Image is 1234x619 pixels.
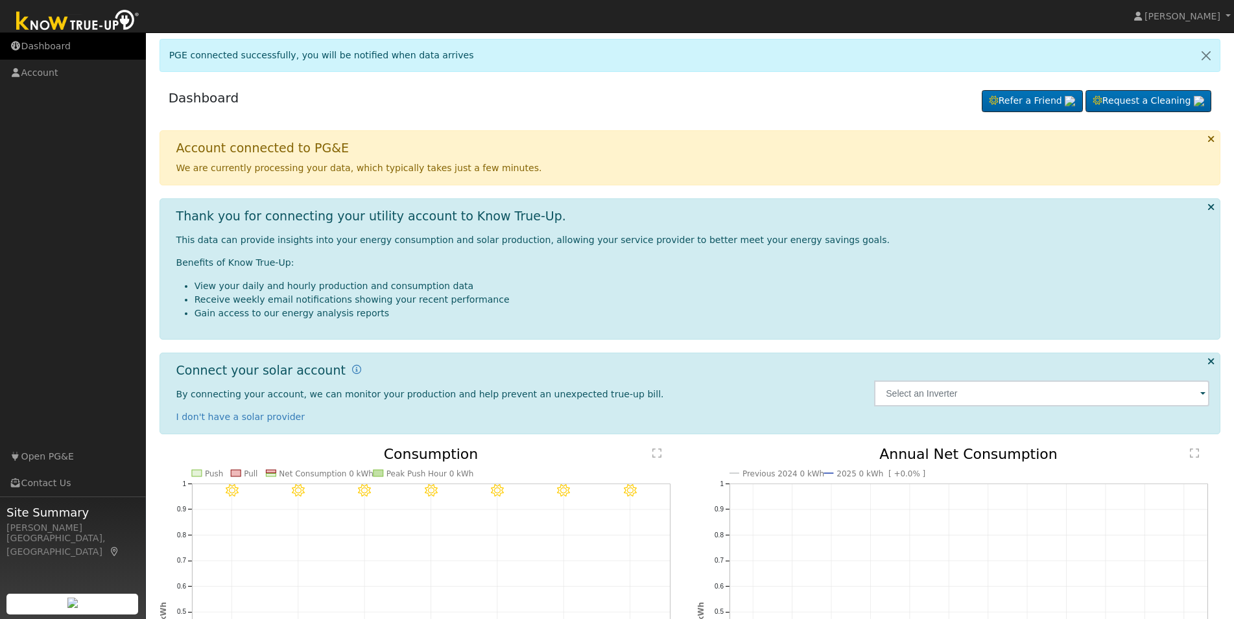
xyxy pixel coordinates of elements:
[195,307,1210,320] li: Gain access to our energy analysis reports
[6,504,139,521] span: Site Summary
[1145,11,1220,21] span: [PERSON_NAME]
[177,557,186,565] text: 0.7
[176,235,890,245] span: This data can provide insights into your energy consumption and solar production, allowing your s...
[67,598,78,608] img: retrieve
[176,163,542,173] span: We are currently processing your data, which typically takes just a few minutes.
[715,583,724,590] text: 0.6
[879,446,1058,462] text: Annual Net Consumption
[176,363,346,378] h1: Connect your solar account
[837,469,925,478] text: 2025 0 kWh [ +0.0% ]
[624,484,637,497] i: 8/24 - Clear
[176,209,566,224] h1: Thank you for connecting your utility account to Know True-Up.
[176,412,305,422] a: I don't have a solar provider
[195,293,1210,307] li: Receive weekly email notifications showing your recent performance
[1194,96,1204,106] img: retrieve
[720,480,724,487] text: 1
[176,141,349,156] h1: Account connected to PG&E
[715,557,724,565] text: 0.7
[491,484,504,497] i: 8/22 - Clear
[742,469,824,478] text: Previous 2024 0 kWh
[558,484,571,497] i: 8/23 - Clear
[652,448,661,458] text: 
[386,469,474,478] text: Peak Push Hour 0 kWh
[177,583,186,590] text: 0.6
[109,546,121,557] a: Map
[169,90,239,106] a: Dashboard
[6,531,139,559] div: [GEOGRAPHIC_DATA], [GEOGRAPHIC_DATA]
[177,506,186,513] text: 0.9
[425,484,438,497] i: 8/21 - Clear
[1190,448,1199,458] text: 
[244,469,257,478] text: Pull
[715,506,724,513] text: 0.9
[358,484,371,497] i: 8/20 - Clear
[6,521,139,535] div: [PERSON_NAME]
[1192,40,1220,71] a: Close
[715,609,724,616] text: 0.5
[279,469,374,478] text: Net Consumption 0 kWh
[982,90,1083,112] a: Refer a Friend
[384,446,479,462] text: Consumption
[205,469,223,478] text: Push
[292,484,305,497] i: 8/19 - Clear
[160,39,1221,72] div: PGE connected successfully, you will be notified when data arrives
[195,279,1210,293] li: View your daily and hourly production and consumption data
[1086,90,1211,112] a: Request a Cleaning
[177,531,186,539] text: 0.8
[176,256,1210,270] p: Benefits of Know True-Up:
[715,531,724,539] text: 0.8
[176,389,664,399] span: By connecting your account, we can monitor your production and help prevent an unexpected true-up...
[874,380,1209,406] input: Select an Inverter
[1065,96,1075,106] img: retrieve
[225,484,238,497] i: 8/18 - Clear
[182,480,186,487] text: 1
[10,7,146,36] img: Know True-Up
[177,609,186,616] text: 0.5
